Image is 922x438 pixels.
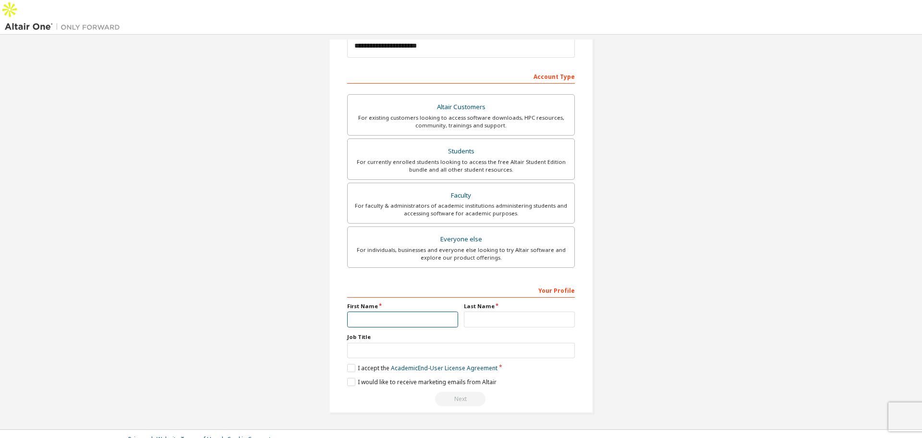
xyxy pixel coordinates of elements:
div: Students [353,145,569,158]
img: Altair One [5,22,125,32]
label: Job Title [347,333,575,341]
div: Altair Customers [353,100,569,114]
div: Read and acccept EULA to continue [347,392,575,406]
label: I accept the [347,364,497,372]
div: For individuals, businesses and everyone else looking to try Altair software and explore our prod... [353,246,569,262]
a: Academic End-User License Agreement [391,364,497,372]
div: For existing customers looking to access software downloads, HPC resources, community, trainings ... [353,114,569,129]
div: Everyone else [353,233,569,246]
div: Faculty [353,189,569,202]
div: Your Profile [347,282,575,298]
div: For faculty & administrators of academic institutions administering students and accessing softwa... [353,202,569,217]
div: Account Type [347,68,575,84]
label: I would like to receive marketing emails from Altair [347,378,497,386]
label: First Name [347,302,458,310]
label: Last Name [464,302,575,310]
div: For currently enrolled students looking to access the free Altair Student Edition bundle and all ... [353,158,569,174]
